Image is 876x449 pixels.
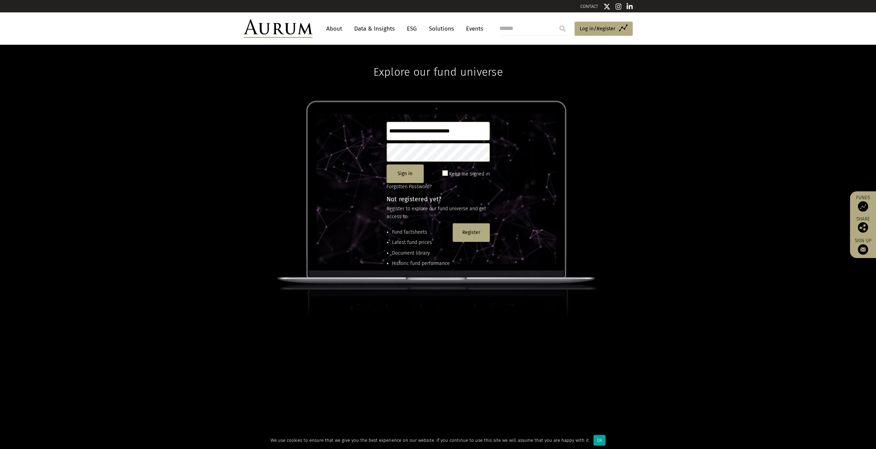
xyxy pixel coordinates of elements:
a: Sign up [853,238,873,255]
a: Forgotten Password? [387,184,432,190]
img: Aurum [244,19,313,38]
button: Register [453,223,490,242]
label: Keep me signed in [449,170,490,178]
h1: Explore our fund universe [373,45,503,78]
img: Share this post [858,222,868,233]
img: Sign up to our newsletter [858,244,868,255]
div: Share [853,217,873,233]
h4: Not registered yet? [387,196,490,202]
p: Register to explore our fund universe and get access to: [387,205,490,221]
input: Submit [556,22,569,35]
span: Log in/Register [580,24,615,33]
li: Fund factsheets [392,228,450,236]
img: Instagram icon [615,3,622,10]
li: Historic fund performance [392,260,450,267]
a: Events [463,22,483,35]
li: Document library [392,249,450,257]
a: ESG [403,22,420,35]
a: Solutions [425,22,457,35]
a: About [323,22,346,35]
a: Funds [853,195,873,212]
button: Sign in [387,164,424,183]
a: CONTACT [580,4,598,9]
a: Data & Insights [351,22,398,35]
img: Linkedin icon [626,3,633,10]
a: Log in/Register [574,22,633,36]
li: Latest fund prices [392,239,450,246]
img: Twitter icon [603,3,610,10]
img: Access Funds [858,201,868,212]
div: Ok [593,435,605,446]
